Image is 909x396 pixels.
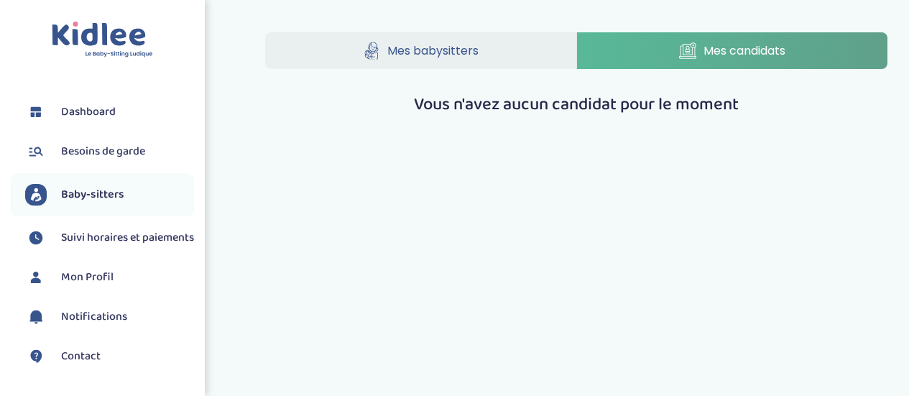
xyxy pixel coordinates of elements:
[25,306,194,328] a: Notifications
[703,42,785,60] span: Mes candidats
[25,227,47,249] img: suivihoraire.svg
[61,229,194,247] span: Suivi horaires et paiements
[25,267,47,288] img: profil.svg
[265,32,576,69] a: Mes babysitters
[61,308,127,326] span: Notifications
[25,141,47,162] img: besoin.svg
[25,184,194,206] a: Baby-sitters
[61,348,101,365] span: Contact
[25,227,194,249] a: Suivi horaires et paiements
[387,42,479,60] span: Mes babysitters
[61,269,114,286] span: Mon Profil
[25,346,194,367] a: Contact
[25,141,194,162] a: Besoins de garde
[61,143,145,160] span: Besoins de garde
[25,101,194,123] a: Dashboard
[61,103,116,121] span: Dashboard
[25,346,47,367] img: contact.svg
[25,267,194,288] a: Mon Profil
[61,186,124,203] span: Baby-sitters
[25,101,47,123] img: dashboard.svg
[25,306,47,328] img: notification.svg
[25,184,47,206] img: babysitters.svg
[265,92,887,118] p: Vous n'avez aucun candidat pour le moment
[52,22,153,58] img: logo.svg
[577,32,887,69] a: Mes candidats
